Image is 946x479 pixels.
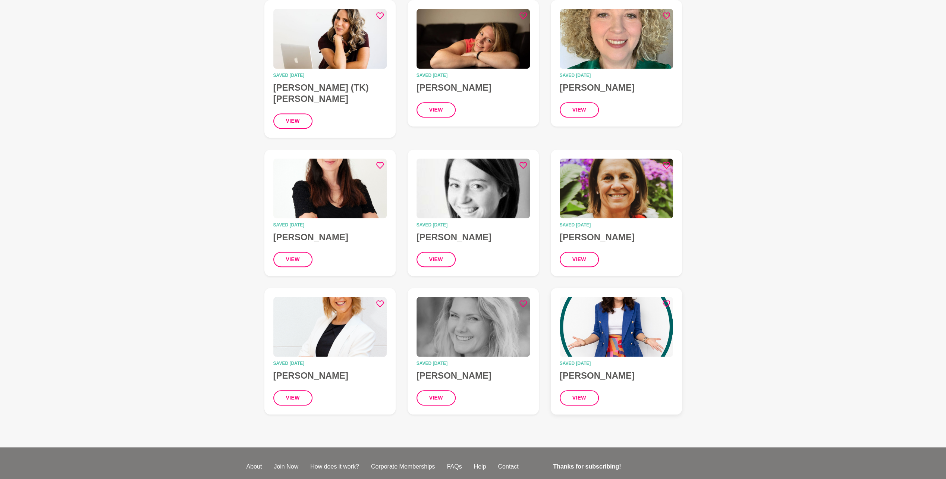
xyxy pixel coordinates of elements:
[560,159,673,218] img: Tracey Leslie
[241,462,268,471] a: About
[273,223,387,227] time: Saved [DATE]
[417,390,456,406] button: view
[408,150,539,276] a: Kara TiemanSaved [DATE][PERSON_NAME]view
[560,252,599,267] button: view
[408,288,539,414] a: Jenny AndrewsSaved [DATE][PERSON_NAME]view
[560,370,673,381] h4: [PERSON_NAME]
[560,82,673,93] h4: [PERSON_NAME]
[417,297,530,357] img: Jenny Andrews
[417,102,456,118] button: view
[560,9,673,69] img: Stephanie Sullivan
[417,370,530,381] h4: [PERSON_NAME]
[268,462,304,471] a: Join Now
[273,159,387,218] img: Catherine Poffe
[273,370,387,381] h4: [PERSON_NAME]
[273,9,387,69] img: Taliah-Kate (TK) Byron
[417,9,530,69] img: Sarah Vizer
[365,462,441,471] a: Corporate Memberships
[273,82,387,104] h4: [PERSON_NAME] (TK) [PERSON_NAME]
[560,73,673,78] time: Saved [DATE]
[417,232,530,243] h4: [PERSON_NAME]
[417,252,456,267] button: view
[492,462,524,471] a: Contact
[273,252,312,267] button: view
[417,82,530,93] h4: [PERSON_NAME]
[273,390,312,406] button: view
[273,73,387,78] time: Saved [DATE]
[468,462,492,471] a: Help
[560,297,673,357] img: Sarina Lowe
[560,232,673,243] h4: [PERSON_NAME]
[551,288,682,414] a: Sarina LoweSaved [DATE][PERSON_NAME]view
[553,462,695,471] h4: Thanks for subscribing!
[417,361,530,366] time: Saved [DATE]
[551,150,682,276] a: Tracey LeslieSaved [DATE][PERSON_NAME]view
[417,73,530,78] time: Saved [DATE]
[273,297,387,357] img: Kat Millar
[560,361,673,366] time: Saved [DATE]
[264,150,396,276] a: Catherine PoffeSaved [DATE][PERSON_NAME]view
[441,462,468,471] a: FAQs
[273,361,387,366] time: Saved [DATE]
[273,232,387,243] h4: [PERSON_NAME]
[560,390,599,406] button: view
[264,288,396,414] a: Kat MillarSaved [DATE][PERSON_NAME]view
[417,159,530,218] img: Kara Tieman
[417,223,530,227] time: Saved [DATE]
[560,223,673,227] time: Saved [DATE]
[273,113,312,129] button: view
[560,102,599,118] button: view
[304,462,365,471] a: How does it work?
